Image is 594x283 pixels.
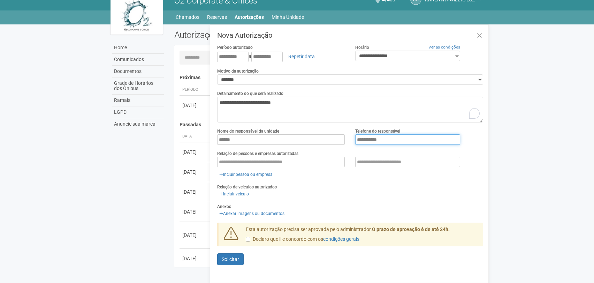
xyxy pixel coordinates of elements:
a: Reservas [207,12,227,22]
a: Repetir data [284,51,319,62]
a: Comunicados [112,54,164,66]
a: Incluir veículo [217,190,251,198]
a: Anuncie sua marca [112,118,164,130]
a: Ramais [112,95,164,106]
label: Relação de pessoas e empresas autorizadas [217,150,298,157]
label: Declaro que li e concordo com os [246,236,359,243]
div: [DATE] [182,255,208,262]
a: LGPD [112,106,164,118]
th: Período [180,84,211,96]
h4: Passadas [180,122,478,127]
a: Home [112,42,164,54]
div: [DATE] [182,169,208,176]
strong: O prazo de aprovação é de até 24h. [372,226,450,232]
h3: Nova Autorização [217,32,483,39]
label: Motivo da autorização [217,68,259,74]
label: Horário [355,44,369,51]
a: Incluir pessoa ou empresa [217,171,275,178]
div: Esta autorização precisa ser aprovada pelo administrador. [241,226,483,246]
a: Minha Unidade [272,12,304,22]
a: Chamados [176,12,199,22]
label: Detalhamento do que será realizado [217,90,283,97]
span: Solicitar [222,256,239,262]
label: Telefone do responsável [355,128,400,134]
label: Anexos [217,203,231,210]
button: Solicitar [217,253,244,265]
input: Declaro que li e concordo com oscondições gerais [246,237,250,241]
div: [DATE] [182,232,208,239]
a: Grade de Horários dos Ônibus [112,77,164,95]
div: [DATE] [182,208,208,215]
h2: Autorizações [174,30,323,40]
a: Autorizações [235,12,264,22]
h4: Próximas [180,75,478,80]
th: Data [180,131,211,142]
label: Período autorizado [217,44,253,51]
label: Relação de veículos autorizados [217,184,277,190]
a: Anexar imagens ou documentos [217,210,287,217]
div: a [217,51,345,62]
a: Ver as condições [428,45,460,50]
div: [DATE] [182,102,208,109]
a: Documentos [112,66,164,77]
a: condições gerais [323,236,359,242]
textarea: To enrich screen reader interactions, please activate Accessibility in Grammarly extension settings [217,97,483,122]
div: [DATE] [182,149,208,156]
label: Nome do responsável da unidade [217,128,279,134]
div: [DATE] [182,188,208,195]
